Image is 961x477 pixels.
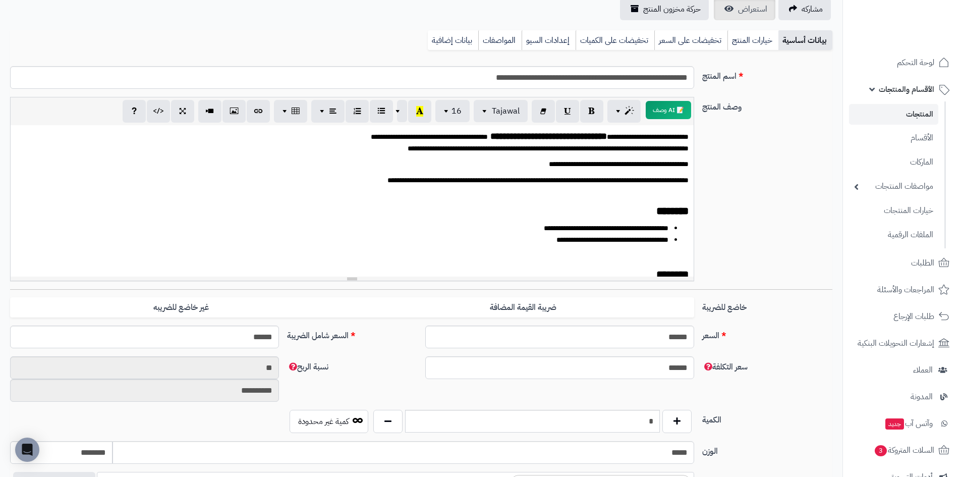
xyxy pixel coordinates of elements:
[849,251,955,275] a: الطلبات
[352,297,694,318] label: ضريبة القيمة المضافة
[849,151,938,173] a: الماركات
[849,358,955,382] a: العملاء
[643,3,701,15] span: حركة مخزون المنتج
[875,445,887,456] span: 3
[849,104,938,125] a: المنتجات
[702,361,748,373] span: سعر التكلفة
[15,438,39,462] div: Open Intercom Messenger
[849,224,938,246] a: الملفات الرقمية
[646,101,691,119] button: 📝 AI وصف
[858,336,934,350] span: إشعارات التحويلات البنكية
[698,326,836,342] label: السعر
[849,411,955,436] a: وآتس آبجديد
[911,390,933,404] span: المدونة
[849,385,955,409] a: المدونة
[727,30,778,50] a: خيارات المنتج
[283,326,421,342] label: السعر شامل الضريبة
[892,25,951,46] img: logo-2.png
[698,441,836,457] label: الوزن
[849,438,955,462] a: السلات المتروكة3
[428,30,478,50] a: بيانات إضافية
[885,418,904,430] span: جديد
[287,361,328,373] span: نسبة الربح
[849,304,955,329] a: طلبات الإرجاع
[492,105,520,117] span: Tajawal
[849,278,955,302] a: المراجعات والأسئلة
[10,297,352,318] label: غير خاضع للضريبه
[849,200,938,222] a: خيارات المنتجات
[802,3,823,15] span: مشاركه
[884,416,933,431] span: وآتس آب
[738,3,767,15] span: استعراض
[478,30,522,50] a: المواصفات
[893,309,934,324] span: طلبات الإرجاع
[849,176,938,197] a: مواصفات المنتجات
[778,30,832,50] a: بيانات أساسية
[435,100,470,122] button: 16
[698,97,836,113] label: وصف المنتج
[849,50,955,75] a: لوحة التحكم
[874,443,934,457] span: السلات المتروكة
[576,30,654,50] a: تخفيضات على الكميات
[698,297,836,313] label: خاضع للضريبة
[911,256,934,270] span: الطلبات
[698,410,836,426] label: الكمية
[849,331,955,355] a: إشعارات التحويلات البنكية
[522,30,576,50] a: إعدادات السيو
[877,283,934,297] span: المراجعات والأسئلة
[474,100,528,122] button: Tajawal
[897,56,934,70] span: لوحة التحكم
[451,105,462,117] span: 16
[879,82,934,96] span: الأقسام والمنتجات
[698,66,836,82] label: اسم المنتج
[913,363,933,377] span: العملاء
[849,127,938,149] a: الأقسام
[654,30,727,50] a: تخفيضات على السعر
